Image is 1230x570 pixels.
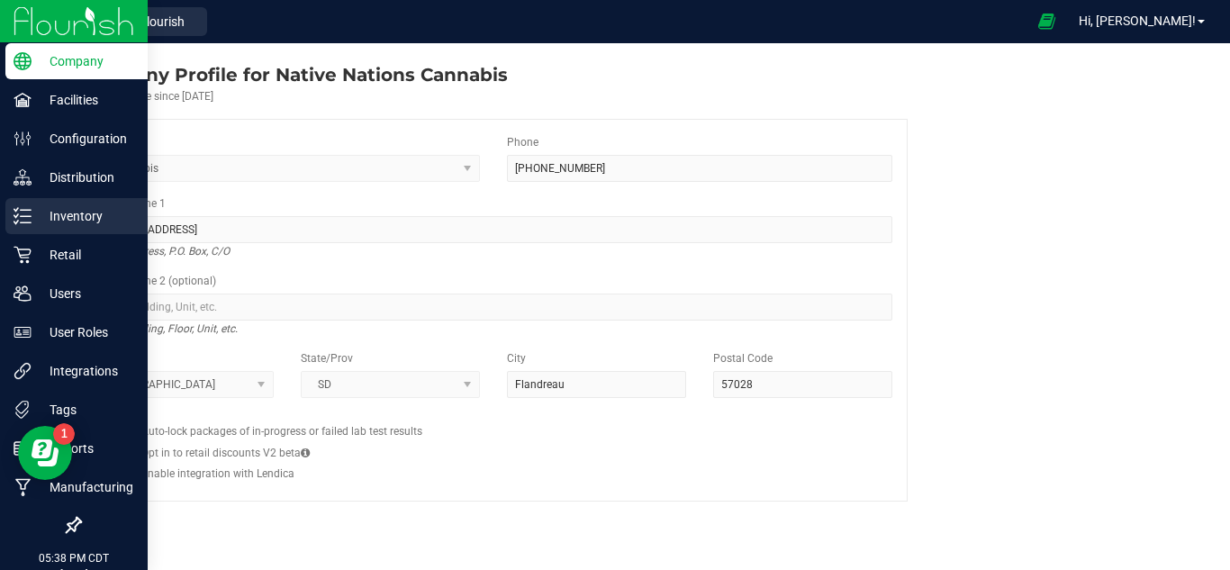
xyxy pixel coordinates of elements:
[14,52,32,70] inline-svg: Company
[141,466,294,482] label: Enable integration with Lendica
[32,128,140,149] p: Configuration
[32,205,140,227] p: Inventory
[32,50,140,72] p: Company
[14,323,32,341] inline-svg: User Roles
[14,207,32,225] inline-svg: Inventory
[713,371,892,398] input: Postal Code
[507,350,526,366] label: City
[14,478,32,496] inline-svg: Manufacturing
[14,439,32,457] inline-svg: Reports
[53,423,75,445] iframe: Resource center unread badge
[32,244,140,266] p: Retail
[95,294,892,321] input: Suite, Building, Unit, etc.
[14,362,32,380] inline-svg: Integrations
[1027,4,1067,39] span: Open Ecommerce Menu
[14,401,32,419] inline-svg: Tags
[8,550,140,566] p: 05:38 PM CDT
[14,285,32,303] inline-svg: Users
[18,426,72,480] iframe: Resource center
[14,91,32,109] inline-svg: Facilities
[79,88,508,104] div: Account active since [DATE]
[32,399,140,421] p: Tags
[14,168,32,186] inline-svg: Distribution
[14,246,32,264] inline-svg: Retail
[507,134,538,150] label: Phone
[32,283,140,304] p: Users
[32,438,140,459] p: Reports
[507,155,892,182] input: (123) 456-7890
[301,350,353,366] label: State/Prov
[32,360,140,382] p: Integrations
[1079,14,1196,28] span: Hi, [PERSON_NAME]!
[507,371,686,398] input: City
[95,273,216,289] label: Address Line 2 (optional)
[95,240,230,262] i: Street address, P.O. Box, C/O
[32,476,140,498] p: Manufacturing
[95,216,892,243] input: Address
[14,130,32,148] inline-svg: Configuration
[79,61,508,88] div: Native Nations Cannabis
[32,89,140,111] p: Facilities
[95,412,892,423] h2: Configs
[32,321,140,343] p: User Roles
[32,167,140,188] p: Distribution
[95,318,238,339] i: Suite, Building, Floor, Unit, etc.
[141,423,422,439] label: Auto-lock packages of in-progress or failed lab test results
[141,445,310,461] label: Opt in to retail discounts V2 beta
[713,350,773,366] label: Postal Code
